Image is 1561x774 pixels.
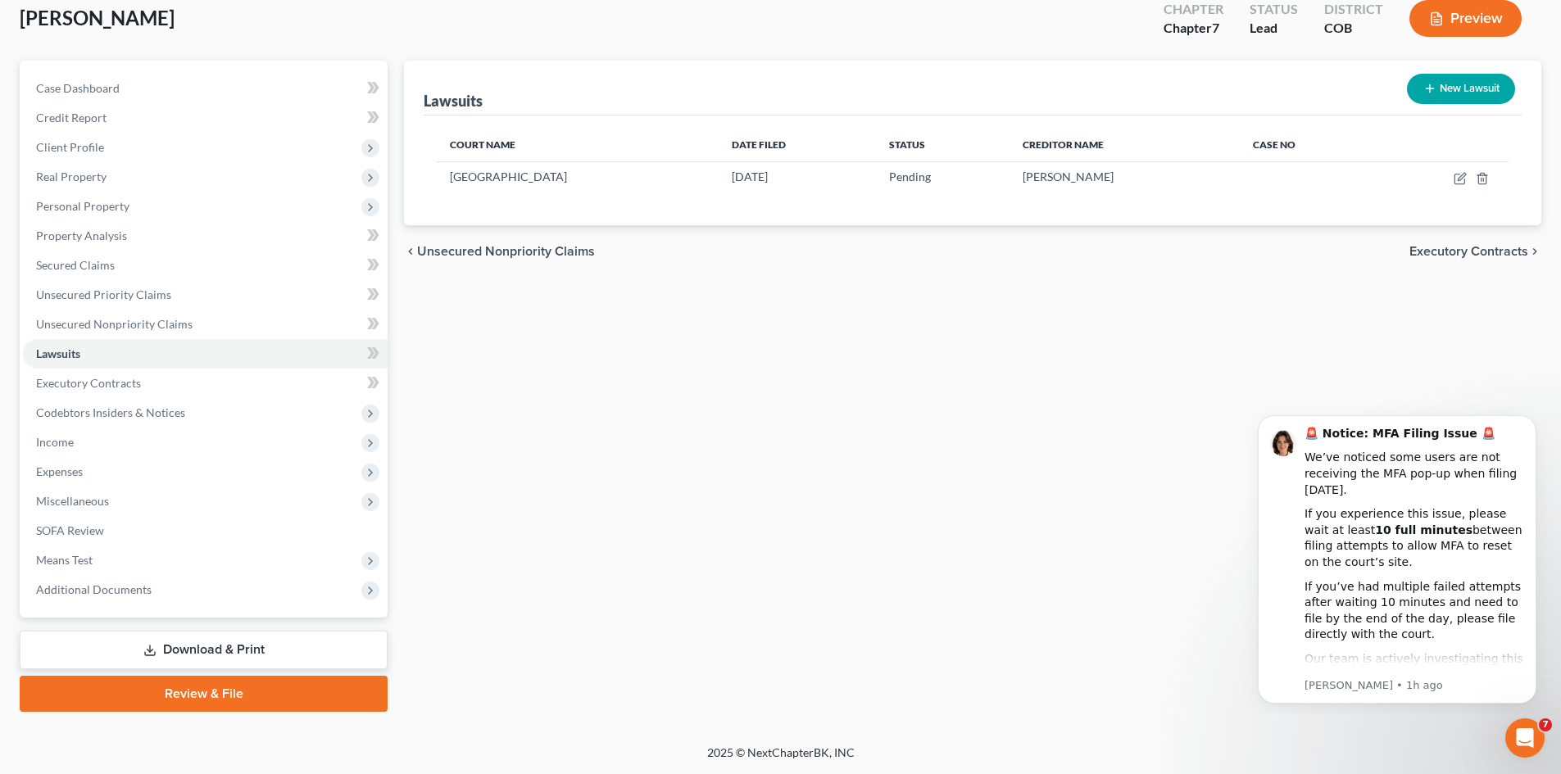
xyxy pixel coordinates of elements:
span: Unsecured Priority Claims [36,287,171,301]
button: Executory Contracts chevron_right [1409,245,1541,258]
a: Credit Report [23,103,388,133]
i: chevron_left [404,245,417,258]
span: [PERSON_NAME] [1023,170,1114,183]
a: SOFA Review [23,516,388,545]
span: Secured Claims [36,258,115,272]
span: Executory Contracts [1409,245,1528,258]
span: Personal Property [36,199,129,213]
span: [DATE] [732,170,768,183]
span: Unsecured Nonpriority Claims [36,317,193,331]
iframe: Intercom notifications message [1233,401,1561,713]
span: Means Test [36,553,93,567]
span: Client Profile [36,140,104,154]
div: COB [1324,19,1383,38]
div: Lawsuits [424,91,483,111]
a: Unsecured Priority Claims [23,280,388,310]
div: 2025 © NextChapterBK, INC [314,745,1248,774]
span: Codebtors Insiders & Notices [36,405,185,419]
span: 7 [1539,718,1552,731]
span: Status [889,138,925,151]
a: Case Dashboard [23,74,388,103]
a: Secured Claims [23,251,388,280]
span: Unsecured Nonpriority Claims [417,245,595,258]
span: Expenses [36,464,83,478]
span: Pending [889,170,931,183]
a: Lawsuits [23,339,388,369]
span: SOFA Review [36,523,104,537]
i: chevron_right [1528,245,1541,258]
div: Chapter [1164,19,1223,38]
a: Executory Contracts [23,369,388,398]
a: Unsecured Nonpriority Claims [23,310,388,339]
span: Case Dashboard [36,81,120,95]
button: chevron_left Unsecured Nonpriority Claims [404,245,595,258]
div: Lead [1250,19,1298,38]
span: Real Property [36,170,107,183]
iframe: Intercom live chat [1505,718,1545,758]
span: Credit Report [36,111,107,124]
span: Additional Documents [36,582,152,596]
button: New Lawsuit [1407,74,1515,104]
span: 7 [1212,20,1219,35]
span: Case No [1253,138,1296,151]
span: Executory Contracts [36,376,141,390]
a: Review & File [20,676,388,712]
a: Property Analysis [23,221,388,251]
span: Creditor Name [1023,138,1104,151]
span: Miscellaneous [36,494,109,508]
span: Lawsuits [36,346,80,360]
span: Property Analysis [36,229,127,242]
span: [GEOGRAPHIC_DATA] [450,170,567,183]
span: Court Name [450,138,515,151]
a: Download & Print [20,631,388,669]
span: [PERSON_NAME] [20,6,175,29]
span: Date Filed [732,138,786,151]
span: Income [36,435,74,449]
